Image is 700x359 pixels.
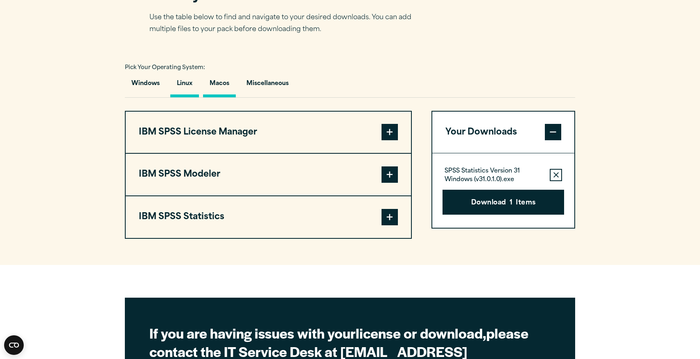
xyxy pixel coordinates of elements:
[240,74,295,97] button: Miscellaneous
[4,335,24,355] button: Open CMP widget
[356,323,486,343] strong: license or download,
[510,198,513,209] span: 1
[170,74,199,97] button: Linux
[149,12,424,36] p: Use the table below to find and navigate to your desired downloads. You can add multiple files to...
[432,153,574,228] div: Your Downloads
[126,154,411,195] button: IBM SPSS Modeler
[432,112,574,153] button: Your Downloads
[443,190,564,215] button: Download1Items
[125,65,205,70] span: Pick Your Operating System:
[125,74,166,97] button: Windows
[126,196,411,238] button: IBM SPSS Statistics
[203,74,236,97] button: Macos
[445,167,543,184] p: SPSS Statistics Version 31 Windows (v31.0.1.0).exe
[126,112,411,153] button: IBM SPSS License Manager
